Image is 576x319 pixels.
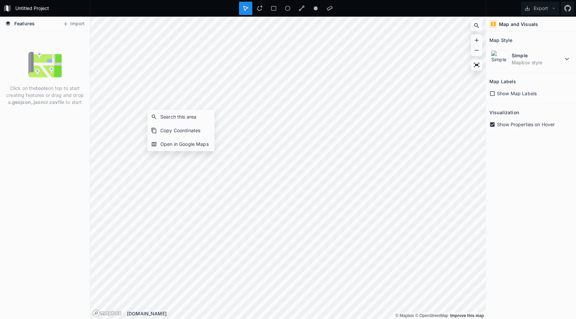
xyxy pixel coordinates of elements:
[497,121,555,128] span: Show Properties on Hover
[28,48,62,81] img: empty
[148,124,214,137] div: Copy Coordinates
[450,313,484,318] a: Map feedback
[512,52,563,59] dt: Simple
[127,310,486,317] div: [DOMAIN_NAME]
[92,309,122,317] a: Mapbox logo
[415,313,448,318] a: OpenStreetMap
[395,313,414,318] a: Mapbox
[489,76,516,87] h2: Map Labels
[36,85,48,91] strong: tools
[14,20,35,27] span: Features
[148,110,214,124] div: Search this area
[11,99,31,105] strong: .geojson
[491,50,508,68] img: Simple
[32,99,44,105] strong: .json
[59,19,88,29] button: Import
[489,107,519,118] h2: Visualization
[489,35,512,45] h2: Map Style
[48,99,58,105] strong: .csv
[497,90,537,97] span: Show Map Labels
[512,59,563,66] dd: Mapbox style
[521,2,559,15] button: Export
[5,85,85,106] p: Click on the on top to start creating features or drag and drop a , or file to start
[499,21,538,28] h4: Map and Visuals
[148,137,214,151] div: Open in Google Maps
